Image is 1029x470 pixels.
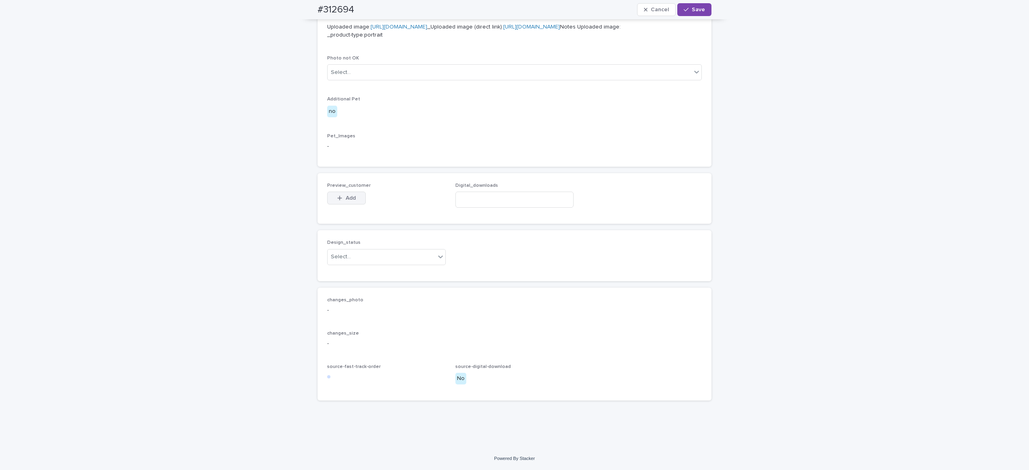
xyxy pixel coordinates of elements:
[327,339,702,348] p: -
[318,4,354,16] h2: #312694
[327,364,381,369] span: source-fast-track-order
[503,24,560,30] a: [URL][DOMAIN_NAME]
[455,183,498,188] span: Digital_downloads
[494,456,535,461] a: Powered By Stacker
[677,3,711,16] button: Save
[327,298,363,302] span: changes_photo
[327,306,702,315] p: -
[327,331,359,336] span: changes_size
[331,68,351,77] div: Select...
[637,3,676,16] button: Cancel
[327,106,337,117] div: no
[327,97,360,102] span: Additional Pet
[327,142,702,151] p: -
[327,23,702,40] p: Uploaded image: _Uploaded image (direct link): Notes Uploaded image: _product-type:portrait
[327,56,359,61] span: Photo not OK
[371,24,427,30] a: [URL][DOMAIN_NAME]
[346,195,356,201] span: Add
[327,183,371,188] span: Preview_customer
[327,134,355,139] span: Pet_Images
[327,192,366,204] button: Add
[327,240,361,245] span: Design_status
[692,7,705,12] span: Save
[651,7,669,12] span: Cancel
[455,373,466,384] div: No
[455,364,511,369] span: source-digital-download
[331,253,351,261] div: Select...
